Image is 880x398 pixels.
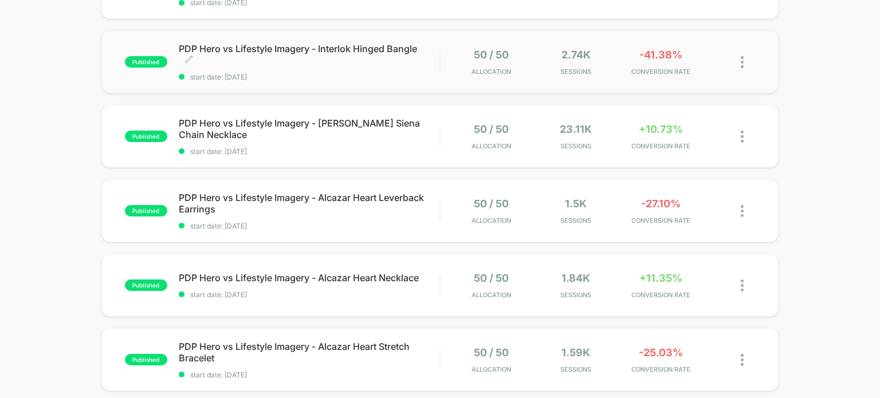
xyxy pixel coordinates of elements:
span: 2.74k [561,49,591,61]
img: close [741,131,744,143]
span: Sessions [536,142,615,150]
span: 50 / 50 [474,272,509,284]
span: 23.11k [560,123,592,135]
span: published [125,205,167,216]
span: -41.38% [639,49,682,61]
span: Sessions [536,216,615,224]
span: Allocation [472,142,511,150]
span: PDP Hero vs Lifestyle Imagery - [PERSON_NAME] Siena Chain Necklace [179,117,440,140]
span: +10.73% [639,123,683,135]
img: close [741,354,744,366]
span: 1.59k [561,346,590,358]
span: -25.03% [639,346,683,358]
span: Allocation [472,68,511,76]
img: close [741,56,744,68]
span: 50 / 50 [474,49,509,61]
span: start date: [DATE] [179,222,440,230]
span: 50 / 50 [474,346,509,358]
span: published [125,56,167,68]
span: Sessions [536,365,615,373]
span: 50 / 50 [474,123,509,135]
span: Allocation [472,365,511,373]
span: start date: [DATE] [179,290,440,299]
span: published [125,131,167,142]
span: 1.84k [561,272,590,284]
span: PDP Hero vs Lifestyle Imagery - Alcazar Heart Leverback Earrings [179,192,440,215]
span: start date: [DATE] [179,371,440,379]
span: CONVERSION RATE [621,68,700,76]
span: published [125,354,167,365]
span: +11.35% [639,272,682,284]
span: CONVERSION RATE [621,365,700,373]
span: CONVERSION RATE [621,216,700,224]
span: PDP Hero vs Lifestyle Imagery - Alcazar Heart Stretch Bracelet [179,341,440,364]
img: close [741,279,744,291]
span: start date: [DATE] [179,73,440,81]
span: PDP Hero vs Lifestyle Imagery - Alcazar Heart Necklace [179,272,440,283]
span: Sessions [536,291,615,299]
span: Allocation [472,291,511,299]
span: published [125,279,167,291]
span: Allocation [472,216,511,224]
span: CONVERSION RATE [621,291,700,299]
span: CONVERSION RATE [621,142,700,150]
span: 50 / 50 [474,198,509,210]
span: 1.5k [565,198,587,210]
span: -27.10% [641,198,681,210]
span: PDP Hero vs Lifestyle Imagery - Interlok Hinged Bangle [179,43,440,66]
span: Sessions [536,68,615,76]
img: close [741,205,744,217]
span: start date: [DATE] [179,147,440,156]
